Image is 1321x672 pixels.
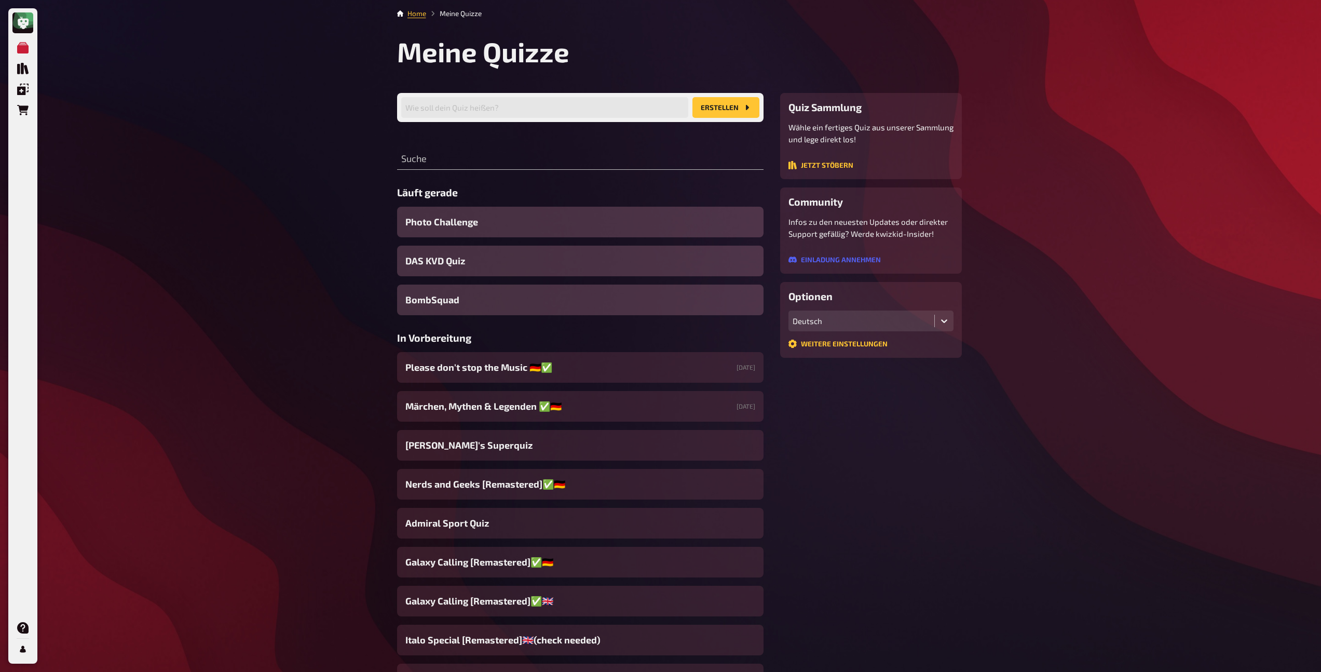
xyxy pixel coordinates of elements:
[788,122,954,145] p: Wähle ein fertiges Quiz aus unserer Sammlung und lege direkt los!
[407,8,426,19] li: Home
[405,477,565,491] span: Nerds and Geeks [Remastered]✅​🇩🇪
[397,332,764,344] h3: In Vorbereitung
[397,352,764,383] a: Please don't stop the Music 🇩🇪✅[DATE]
[407,9,426,18] a: Home
[397,35,962,68] h1: Meine Quizze
[397,391,764,422] a: Märchen, Mythen & Legenden ✅​🇩🇪[DATE]
[788,161,853,169] button: Jetzt stöbern
[401,97,688,118] input: Wie soll dein Quiz heißen?
[397,149,764,170] input: Suche
[405,293,459,307] span: BombSquad
[397,207,764,237] a: Photo Challenge
[397,625,764,655] a: Italo Special [Remastered]🇬🇧​(check needed)
[788,216,954,239] p: Infos zu den neuesten Updates oder direkter Support gefällig? Werde kwizkid-Insider!
[788,256,881,265] a: Einladung annehmen
[405,555,553,569] span: Galaxy Calling [Remastered]✅​🇩🇪
[405,215,478,229] span: Photo Challenge
[788,290,954,302] h3: Optionen
[405,633,601,647] span: Italo Special [Remastered]🇬🇧​(check needed)
[405,516,489,530] span: Admiral Sport Quiz
[397,469,764,500] a: Nerds and Geeks [Remastered]✅​🇩🇪
[788,101,954,113] h3: Quiz Sammlung
[405,254,465,268] span: DAS KVD Quiz
[397,285,764,315] a: BombSquad
[737,402,755,411] small: [DATE]
[405,360,552,374] span: Please don't stop the Music 🇩🇪✅
[405,594,553,608] span: Galaxy Calling [Remastered]✅​🇬🇧​
[397,508,764,539] a: Admiral Sport Quiz
[405,438,533,452] span: [PERSON_NAME]'s Superquiz
[788,340,888,348] button: Weitere Einstellungen
[397,430,764,461] a: [PERSON_NAME]'s Superquiz
[788,196,954,208] h3: Community
[397,186,764,198] h3: Läuft gerade
[788,162,853,171] a: Jetzt stöbern
[397,547,764,577] a: Galaxy Calling [Remastered]✅​🇩🇪
[793,316,930,326] div: Deutsch
[405,399,562,413] span: Märchen, Mythen & Legenden ✅​🇩🇪
[692,97,759,118] button: Erstellen
[788,256,881,264] button: Einladung annehmen
[426,8,482,19] li: Meine Quizze
[397,246,764,276] a: DAS KVD Quiz
[737,363,755,372] small: [DATE]
[788,340,888,350] a: Weitere Einstellungen
[397,586,764,616] a: Galaxy Calling [Remastered]✅​🇬🇧​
